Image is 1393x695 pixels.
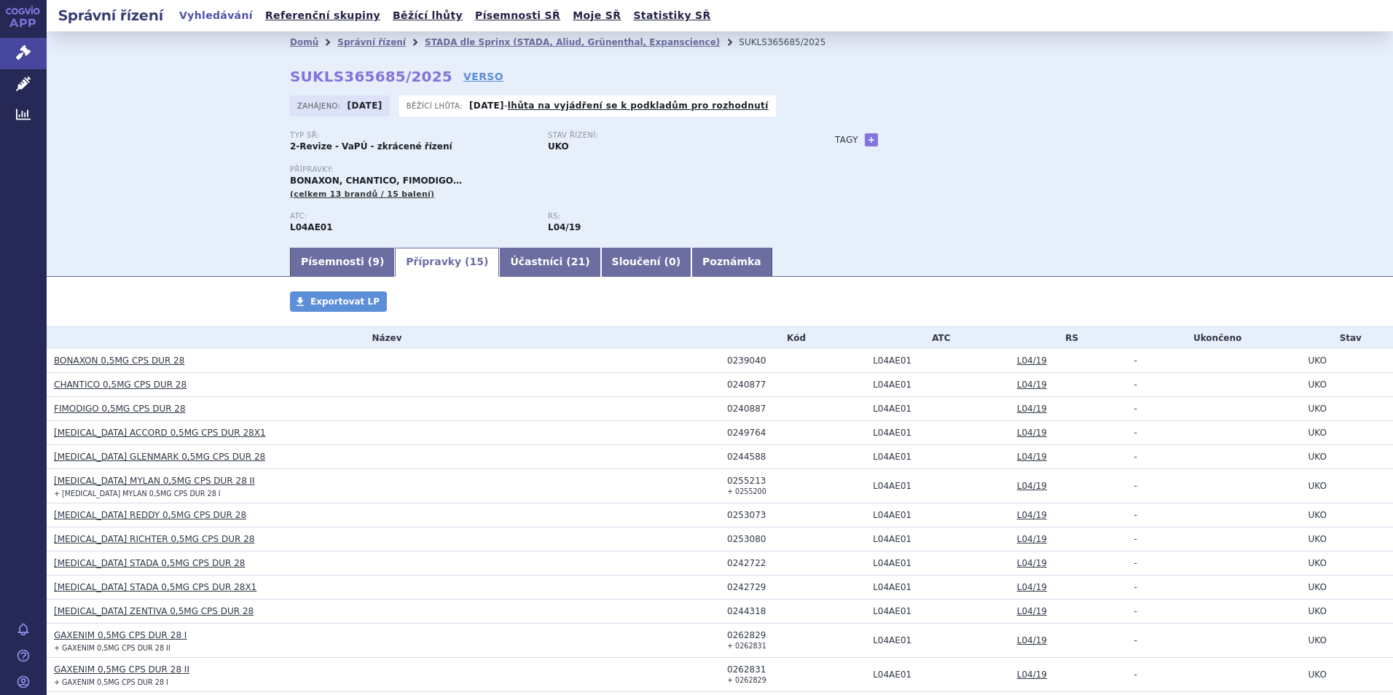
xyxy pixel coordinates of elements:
a: L04/19 [1017,558,1047,568]
small: + 0262831 [727,642,766,650]
td: FINGOLIMOD [866,551,1010,576]
span: - [1134,534,1137,544]
th: Stav [1301,327,1393,349]
td: UKO [1301,445,1393,469]
div: 0244318 [727,606,866,616]
span: Zahájeno: [297,100,343,111]
a: GAXENIM 0,5MG CPS DUR 28 I [54,630,187,640]
span: - [1134,606,1137,616]
a: [MEDICAL_DATA] RICHTER 0,5MG CPS DUR 28 [54,534,254,544]
span: 0 [669,256,676,267]
p: Stav řízení: [548,131,791,140]
span: Běžící lhůta: [407,100,466,111]
a: Referenční skupiny [261,6,385,25]
div: 0253080 [727,534,866,544]
span: - [1134,582,1137,592]
p: Přípravky: [290,165,806,174]
small: + GAXENIM 0,5MG CPS DUR 28 I [54,678,168,686]
a: Účastníci (21) [499,248,600,277]
span: (celkem 13 brandů / 15 balení) [290,189,434,199]
div: 0262831 [727,664,866,675]
td: FINGOLIMOD [866,469,1010,503]
td: UKO [1301,421,1393,445]
th: Název [47,327,720,349]
p: - [469,100,769,111]
div: 0242729 [727,582,866,592]
a: L04/19 [1017,606,1047,616]
a: L04/19 [1017,635,1047,645]
h2: Správní řízení [47,5,175,25]
strong: SUKLS365685/2025 [290,68,452,85]
a: [MEDICAL_DATA] STADA 0,5MG CPS DUR 28 [54,558,245,568]
span: - [1134,404,1137,414]
a: [MEDICAL_DATA] ACCORD 0,5MG CPS DUR 28X1 [54,428,266,438]
a: L04/19 [1017,380,1047,390]
div: 0240887 [727,404,866,414]
td: FINGOLIMOD [866,600,1010,624]
td: FINGOLIMOD [866,503,1010,527]
td: FINGOLIMOD [866,373,1010,397]
a: CHANTICO 0,5MG CPS DUR 28 [54,380,187,390]
th: Kód [720,327,866,349]
a: VERSO [463,69,503,84]
span: Exportovat LP [310,297,380,307]
th: RS [1010,327,1127,349]
a: L04/19 [1017,452,1047,462]
a: lhůta na vyjádření se k podkladům pro rozhodnutí [508,101,769,111]
a: [MEDICAL_DATA] ZENTIVA 0,5MG CPS DUR 28 [54,606,254,616]
td: UKO [1301,600,1393,624]
a: [MEDICAL_DATA] STADA 0,5MG CPS DUR 28X1 [54,582,256,592]
small: + 0262829 [727,676,766,684]
td: UKO [1301,658,1393,692]
td: UKO [1301,576,1393,600]
a: Běžící lhůty [388,6,467,25]
a: [MEDICAL_DATA] GLENMARK 0,5MG CPS DUR 28 [54,452,265,462]
strong: UKO [548,141,569,152]
span: - [1134,635,1137,645]
a: L04/19 [1017,481,1047,491]
strong: fingolimod [548,222,581,232]
p: Typ SŘ: [290,131,533,140]
a: BONAXON 0,5MG CPS DUR 28 [54,356,184,366]
td: FINGOLIMOD [866,658,1010,692]
span: - [1134,356,1137,366]
a: L04/19 [1017,582,1047,592]
a: STADA dle Sprinx (STADA, Aliud, Grünenthal, Expanscience) [425,37,720,47]
small: + GAXENIM 0,5MG CPS DUR 28 II [54,644,170,652]
a: Moje SŘ [568,6,625,25]
a: Písemnosti SŘ [471,6,565,25]
td: UKO [1301,397,1393,421]
td: UKO [1301,624,1393,658]
span: - [1134,510,1137,520]
div: 0249764 [727,428,866,438]
th: Ukončeno [1127,327,1301,349]
span: 15 [470,256,484,267]
a: Správní řízení [337,37,406,47]
span: BONAXON, CHANTICO, FIMODIGO… [290,176,462,186]
strong: FINGOLIMOD [290,222,333,232]
a: Domů [290,37,318,47]
td: UKO [1301,469,1393,503]
h3: Tagy [835,131,858,149]
td: FINGOLIMOD [866,527,1010,551]
a: + [865,133,878,146]
span: - [1134,452,1137,462]
td: UKO [1301,373,1393,397]
div: 0255213 [727,476,866,486]
a: Vyhledávání [175,6,257,25]
td: FINGOLIMOD [866,576,1010,600]
a: [MEDICAL_DATA] REDDY 0,5MG CPS DUR 28 [54,510,246,520]
small: + 0255200 [727,487,766,495]
span: - [1134,670,1137,680]
td: FINGOLIMOD [866,624,1010,658]
a: L04/19 [1017,428,1047,438]
a: Statistiky SŘ [629,6,715,25]
p: ATC: [290,212,533,221]
a: Přípravky (15) [395,248,499,277]
span: - [1134,428,1137,438]
span: - [1134,380,1137,390]
a: L04/19 [1017,534,1047,544]
p: RS: [548,212,791,221]
a: FIMODIGO 0,5MG CPS DUR 28 [54,404,186,414]
td: UKO [1301,349,1393,373]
